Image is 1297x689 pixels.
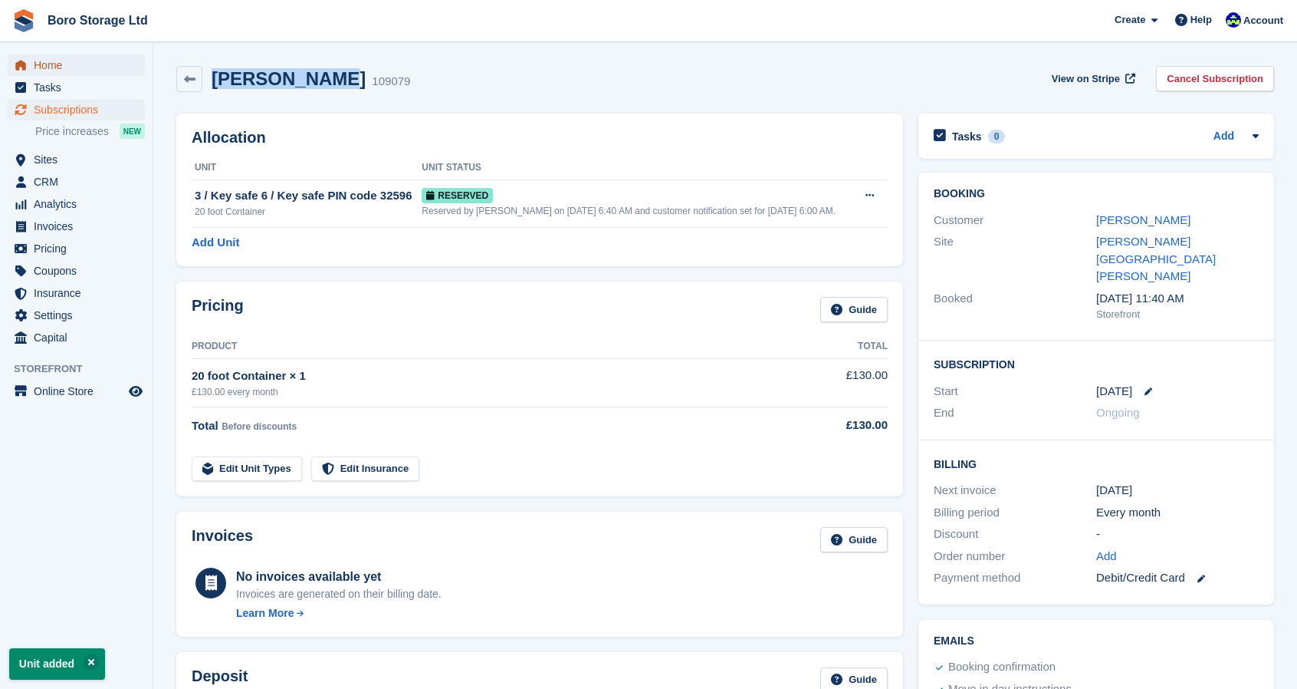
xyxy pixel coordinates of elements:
th: Unit Status [422,156,854,180]
a: Learn More [236,605,442,621]
span: Help [1190,12,1212,28]
p: Unit added [9,648,105,680]
div: 3 / Key safe 6 / Key safe PIN code 32596 [195,187,422,205]
span: Capital [34,327,126,348]
a: Guide [820,527,888,552]
span: Storefront [14,361,153,377]
h2: Billing [934,456,1259,471]
div: Reserved by [PERSON_NAME] on [DATE] 6:40 AM and customer notification set for [DATE] 6:00 AM. [422,204,854,218]
div: End [934,404,1096,422]
a: menu [8,54,145,76]
div: Payment method [934,569,1096,587]
a: menu [8,99,145,120]
span: Invoices [34,216,126,237]
th: Total [780,335,888,359]
a: menu [8,216,145,237]
span: Pricing [34,238,126,259]
div: - [1096,526,1259,543]
a: menu [8,77,145,98]
span: Online Store [34,381,126,402]
span: Sites [34,149,126,170]
span: Tasks [34,77,126,98]
img: stora-icon-8386f47178a22dfd0bd8f6a31ec36ba5ce8667c1dd55bd0f319d3a0aa187defe.svg [12,9,35,32]
div: No invoices available yet [236,568,442,586]
span: View on Stripe [1052,71,1120,87]
a: Edit Unit Types [192,457,302,482]
span: Reserved [422,188,493,203]
a: View on Stripe [1046,66,1138,91]
th: Product [192,335,780,359]
div: Debit/Credit Card [1096,569,1259,587]
div: Discount [934,526,1096,543]
div: £130.00 [780,417,888,434]
span: Create [1115,12,1145,28]
div: Start [934,383,1096,401]
a: menu [8,260,145,282]
div: 20 foot Container × 1 [192,368,780,385]
span: Settings [34,305,126,326]
a: Preview store [126,382,145,401]
a: menu [8,238,145,259]
a: Guide [820,297,888,322]
span: Analytics [34,193,126,215]
span: Insurance [34,282,126,304]
a: Edit Insurance [311,457,420,482]
span: Total [192,419,218,432]
a: menu [8,305,145,326]
div: 109079 [372,73,410,91]
h2: Allocation [192,129,888,147]
div: 20 foot Container [195,205,422,219]
span: Coupons [34,260,126,282]
h2: Emails [934,635,1259,648]
div: Every month [1096,504,1259,522]
span: Price increases [35,124,109,139]
a: Add [1213,128,1234,146]
time: 2025-09-26 00:00:00 UTC [1096,383,1132,401]
span: Home [34,54,126,76]
a: menu [8,282,145,304]
h2: Invoices [192,527,253,552]
div: Next invoice [934,482,1096,499]
span: Before discounts [222,421,297,432]
a: Boro Storage Ltd [41,8,154,33]
div: Invoices are generated on their billing date. [236,586,442,602]
span: Account [1243,13,1283,28]
a: [PERSON_NAME][GEOGRAPHIC_DATA][PERSON_NAME] [1096,235,1216,282]
a: [PERSON_NAME] [1096,213,1190,226]
div: Site [934,233,1096,285]
div: Booked [934,290,1096,322]
div: 0 [988,130,1006,143]
a: Add Unit [192,234,239,252]
div: Customer [934,212,1096,229]
div: Booking confirmation [948,658,1056,677]
td: £130.00 [780,358,888,407]
a: menu [8,149,145,170]
div: [DATE] [1096,482,1259,499]
img: Tobie Hillier [1226,12,1241,28]
h2: Tasks [952,130,982,143]
h2: [PERSON_NAME] [212,68,366,89]
a: menu [8,171,145,193]
div: Learn More [236,605,294,621]
span: Subscriptions [34,99,126,120]
a: Price increases NEW [35,123,145,140]
div: [DATE] 11:40 AM [1096,290,1259,308]
a: menu [8,327,145,348]
h2: Subscription [934,356,1259,371]
div: Storefront [1096,307,1259,322]
a: menu [8,193,145,215]
span: Ongoing [1096,406,1140,419]
div: Order number [934,548,1096,565]
span: CRM [34,171,126,193]
h2: Booking [934,188,1259,200]
a: Add [1096,548,1117,565]
div: £130.00 every month [192,385,780,399]
div: Billing period [934,504,1096,522]
h2: Pricing [192,297,244,322]
a: menu [8,381,145,402]
div: NEW [120,124,145,139]
th: Unit [192,156,422,180]
a: Cancel Subscription [1156,66,1274,91]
